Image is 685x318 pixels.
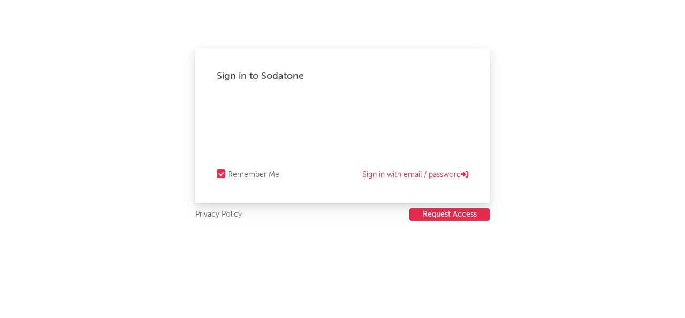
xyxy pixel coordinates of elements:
a: Privacy Policy [195,208,242,221]
div: Sign in to Sodatone [217,70,468,83]
a: Sign in with email / password [362,168,468,181]
button: Request Access [409,208,490,221]
div: Remember Me [228,168,279,181]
